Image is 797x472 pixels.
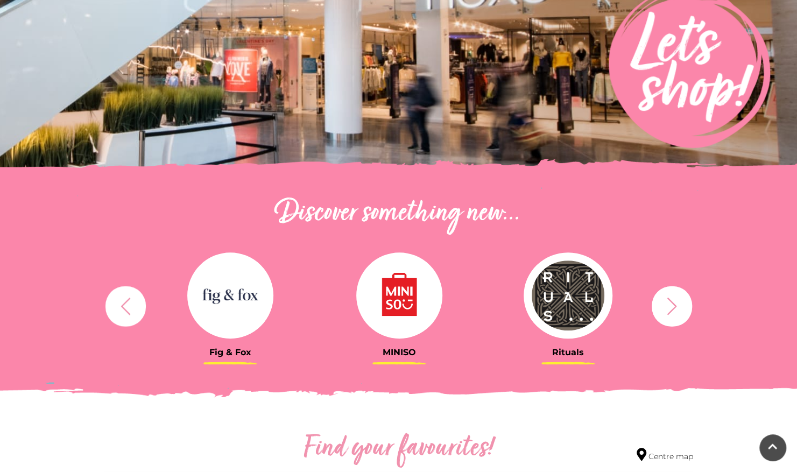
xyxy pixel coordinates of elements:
[154,252,307,357] a: Fig & Fox
[323,347,476,357] h3: MINISO
[100,196,697,231] h2: Discover something new...
[202,432,595,466] h2: Find your favourites!
[154,347,307,357] h3: Fig & Fox
[492,347,645,357] h3: Rituals
[492,252,645,357] a: Rituals
[323,252,476,357] a: MINISO
[637,448,693,462] a: Centre map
